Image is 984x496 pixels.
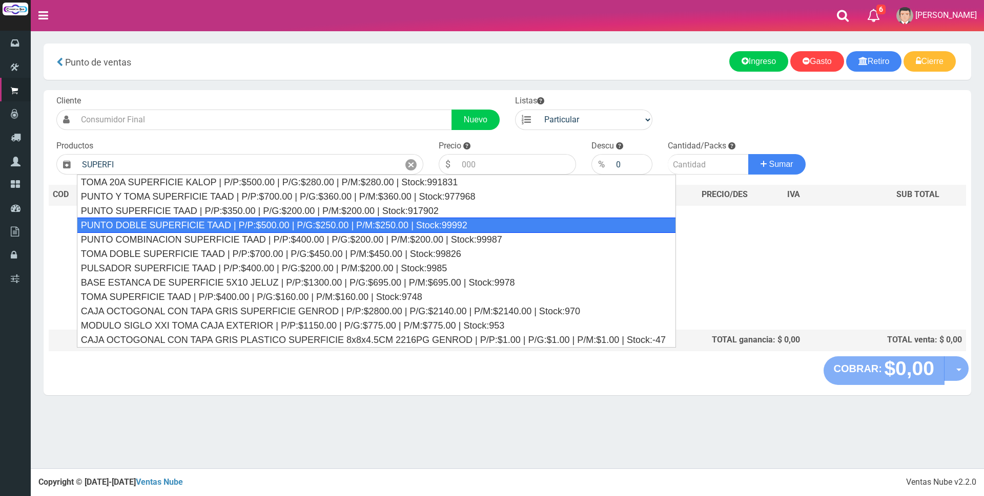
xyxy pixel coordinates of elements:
div: Ventas Nube v2.2.0 [906,477,976,488]
label: Listas [515,95,544,107]
input: 000 [611,154,652,175]
span: SUB TOTAL [896,189,939,201]
div: % [591,154,611,175]
img: Logo grande [3,3,28,15]
div: TOMA 20A SUPERFICIE KALOP | P/P:$500.00 | P/G:$280.00 | P/M:$280.00 | Stock:991831 [77,175,675,189]
div: $ [439,154,457,175]
label: Cantidad/Packs [668,140,726,152]
a: Ventas Nube [136,477,183,487]
div: CAJA OCTOGONAL CON TAPA GRIS SUPERFICIE GENROD | P/P:$2800.00 | P/G:$2140.00 | P/M:$2140.00 | Sto... [77,304,675,318]
a: Gasto [790,51,844,72]
strong: Copyright © [DATE]-[DATE] [38,477,183,487]
th: COD [49,185,96,205]
button: Sumar [748,154,806,175]
span: Sumar [769,160,793,168]
div: PUNTO SUPERFICIE TAAD | P/P:$350.00 | P/G:$200.00 | P/M:$200.00 | Stock:917902 [77,204,675,218]
div: MODULO SIGLO XXI TOMA CAJA EXTERIOR | P/P:$1150.00 | P/G:$775.00 | P/M:$775.00 | Stock:953 [77,318,675,333]
strong: COBRAR: [834,363,882,374]
div: PUNTO DOBLE SUPERFICIE TAAD | P/P:$500.00 | P/G:$250.00 | P/M:$250.00 | Stock:99992 [77,218,676,233]
span: Punto de ventas [65,57,131,68]
div: PULSADOR SUPERFICIE TAAD | P/P:$400.00 | P/G:$200.00 | P/M:$200.00 | Stock:9985 [77,261,675,275]
strong: $0,00 [884,357,934,379]
div: TOTAL ganancia: $ 0,00 [620,334,800,346]
input: Cantidad [668,154,749,175]
input: Consumidor Final [76,110,452,130]
label: Descu [591,140,614,152]
a: Nuevo [452,110,500,130]
button: COBRAR: $0,00 [824,356,945,385]
div: TOTAL venta: $ 0,00 [808,334,962,346]
span: IVA [787,189,800,199]
div: TOMA SUPERFICIE TAAD | P/P:$400.00 | P/G:$160.00 | P/M:$160.00 | Stock:9748 [77,290,675,304]
div: CAJA OCTOGONAL CON TAPA GRIS PLASTICO SUPERFICIE 8x8x4.5CM 2216PG GENROD | P/P:$1.00 | P/G:$1.00 ... [77,333,675,347]
label: Precio [439,140,461,152]
label: Productos [56,140,93,152]
a: Ingreso [729,51,788,72]
span: 6 [876,5,886,14]
div: PUNTO Y TOMA SUPERFICIE TAAD | P/P:$700.00 | P/G:$360.00 | P/M:$360.00 | Stock:977968 [77,189,675,204]
div: BASE ESTANCA DE SUPERFICIE 5X10 JELUZ | P/P:$1300.00 | P/G:$695.00 | P/M:$695.00 | Stock:9978 [77,275,675,290]
div: TOMA DOBLE SUPERFICIE TAAD | P/P:$700.00 | P/G:$450.00 | P/M:$450.00 | Stock:99826 [77,247,675,261]
div: PUNTO COMBINACION SUPERFICIE TAAD | P/P:$400.00 | P/G:$200.00 | P/M:$200.00 | Stock:99987 [77,232,675,247]
span: PRECIO/DES [702,189,748,199]
input: 000 [457,154,576,175]
a: Retiro [846,51,902,72]
input: Introduzca el nombre del producto [77,154,399,175]
a: Cierre [904,51,956,72]
label: Cliente [56,95,81,107]
h3: Debes agregar un producto. [53,220,939,309]
img: User Image [896,7,913,24]
span: [PERSON_NAME] [915,10,977,20]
